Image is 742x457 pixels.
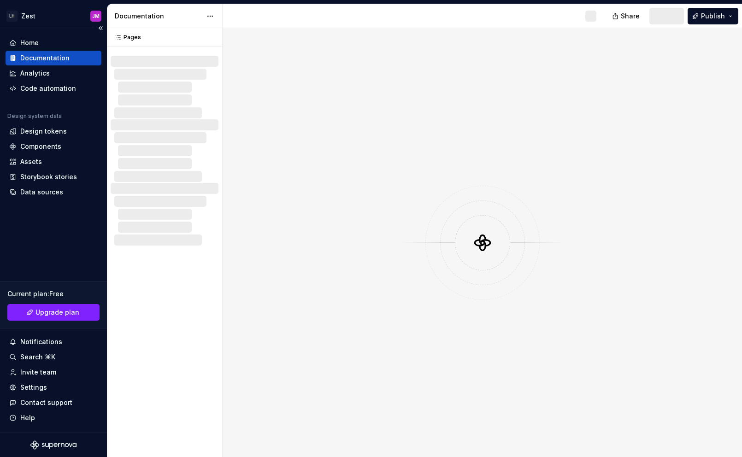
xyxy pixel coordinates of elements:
[6,35,101,50] a: Home
[94,22,107,35] button: Collapse sidebar
[20,157,42,166] div: Assets
[20,187,63,197] div: Data sources
[20,352,55,362] div: Search ⌘K
[6,124,101,139] a: Design tokens
[6,51,101,65] a: Documentation
[6,139,101,154] a: Components
[20,127,67,136] div: Design tokens
[6,81,101,96] a: Code automation
[20,383,47,392] div: Settings
[92,12,100,20] div: JM
[2,6,105,26] button: LHZestJM
[701,12,725,21] span: Publish
[20,69,50,78] div: Analytics
[111,34,141,41] div: Pages
[6,154,101,169] a: Assets
[20,413,35,422] div: Help
[6,185,101,199] a: Data sources
[115,12,202,21] div: Documentation
[6,380,101,395] a: Settings
[6,395,101,410] button: Contact support
[7,112,62,120] div: Design system data
[20,84,76,93] div: Code automation
[607,8,646,24] button: Share
[30,440,77,450] svg: Supernova Logo
[20,142,61,151] div: Components
[21,12,35,21] div: Zest
[20,398,72,407] div: Contact support
[20,38,39,47] div: Home
[7,304,100,321] a: Upgrade plan
[621,12,640,21] span: Share
[35,308,79,317] span: Upgrade plan
[6,170,101,184] a: Storybook stories
[6,365,101,380] a: Invite team
[688,8,738,24] button: Publish
[6,66,101,81] a: Analytics
[6,350,101,364] button: Search ⌘K
[20,53,70,63] div: Documentation
[6,11,18,22] div: LH
[20,172,77,182] div: Storybook stories
[6,334,101,349] button: Notifications
[20,337,62,346] div: Notifications
[7,289,100,299] div: Current plan : Free
[6,410,101,425] button: Help
[20,368,56,377] div: Invite team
